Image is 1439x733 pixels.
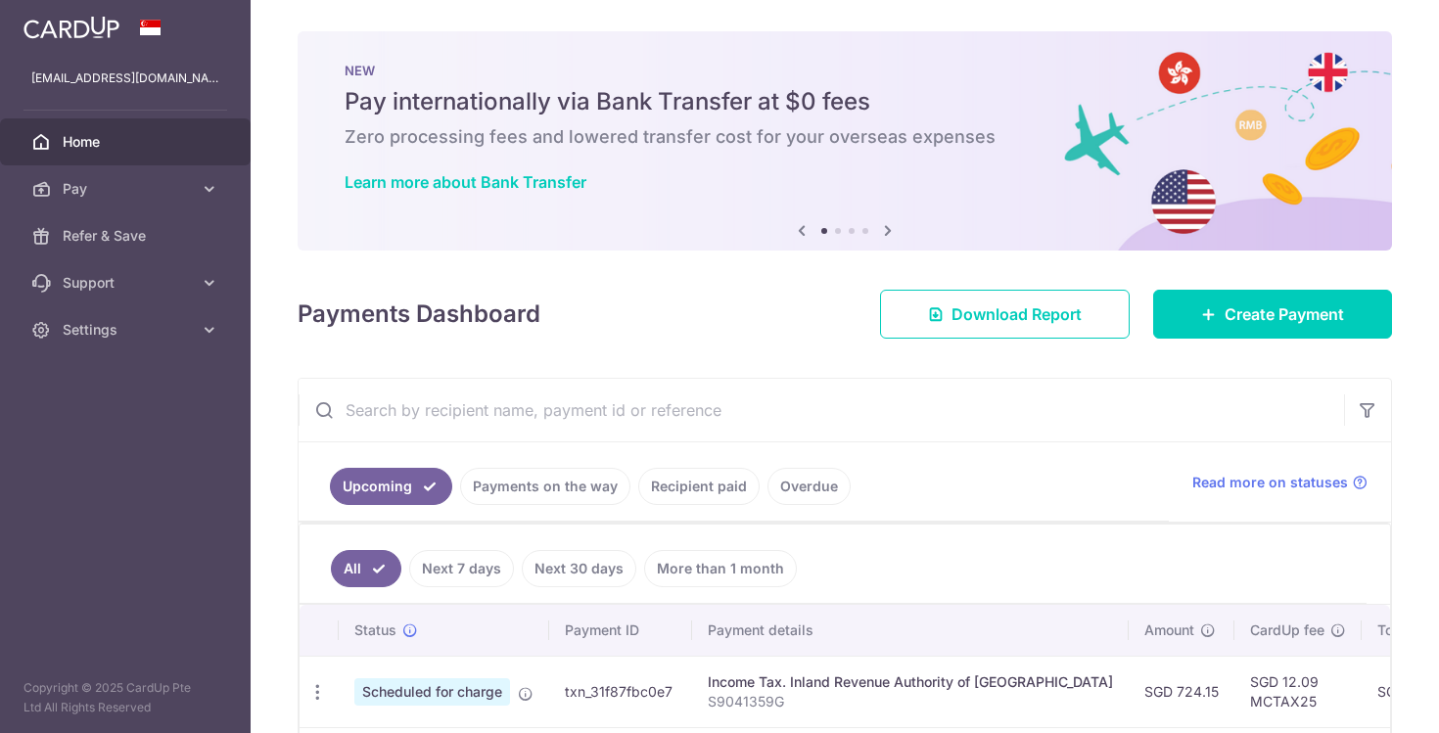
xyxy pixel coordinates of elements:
[549,656,692,727] td: txn_31f87fbc0e7
[952,302,1082,326] span: Download Report
[708,672,1113,692] div: Income Tax. Inland Revenue Authority of [GEOGRAPHIC_DATA]
[460,468,630,505] a: Payments on the way
[354,620,396,640] span: Status
[345,125,1345,149] h6: Zero processing fees and lowered transfer cost for your overseas expenses
[345,63,1345,78] p: NEW
[63,226,192,246] span: Refer & Save
[63,273,192,293] span: Support
[1250,620,1324,640] span: CardUp fee
[298,297,540,332] h4: Payments Dashboard
[880,290,1130,339] a: Download Report
[1129,656,1234,727] td: SGD 724.15
[298,31,1392,251] img: Bank transfer banner
[1225,302,1344,326] span: Create Payment
[692,605,1129,656] th: Payment details
[299,379,1344,441] input: Search by recipient name, payment id or reference
[638,468,760,505] a: Recipient paid
[549,605,692,656] th: Payment ID
[63,179,192,199] span: Pay
[708,692,1113,711] p: S9041359G
[63,320,192,340] span: Settings
[31,69,219,88] p: [EMAIL_ADDRESS][DOMAIN_NAME]
[331,550,401,587] a: All
[23,16,119,39] img: CardUp
[1153,290,1392,339] a: Create Payment
[1234,656,1362,727] td: SGD 12.09 MCTAX25
[644,550,797,587] a: More than 1 month
[1192,473,1368,492] a: Read more on statuses
[354,678,510,706] span: Scheduled for charge
[522,550,636,587] a: Next 30 days
[345,172,586,192] a: Learn more about Bank Transfer
[345,86,1345,117] h5: Pay internationally via Bank Transfer at $0 fees
[409,550,514,587] a: Next 7 days
[1192,473,1348,492] span: Read more on statuses
[63,132,192,152] span: Home
[1144,620,1194,640] span: Amount
[330,468,452,505] a: Upcoming
[767,468,851,505] a: Overdue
